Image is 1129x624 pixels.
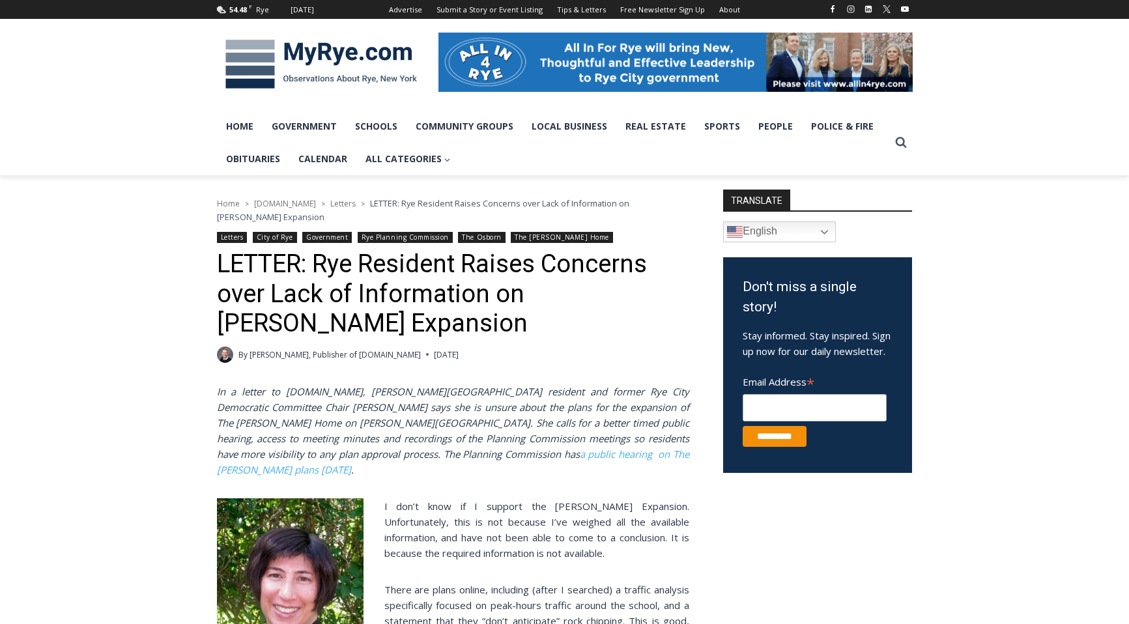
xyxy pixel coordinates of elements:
[217,197,689,223] nav: Breadcrumbs
[254,198,316,209] a: [DOMAIN_NAME]
[245,199,249,208] span: >
[289,143,356,175] a: Calendar
[522,110,616,143] a: Local Business
[291,4,314,16] div: [DATE]
[407,110,522,143] a: Community Groups
[217,249,689,339] h1: LETTER: Rye Resident Raises Concerns over Lack of Information on [PERSON_NAME] Expansion
[321,199,325,208] span: >
[879,1,894,17] a: X
[346,110,407,143] a: Schools
[361,199,365,208] span: >
[217,347,233,363] a: Author image
[889,131,913,154] button: View Search Form
[217,498,689,561] p: I don’t know if I support the [PERSON_NAME] Expansion. Unfortunately, this is not because I’ve we...
[217,143,289,175] a: Obituaries
[358,232,453,243] a: Rye Planning Commission
[330,198,356,209] a: Letters
[802,110,883,143] a: Police & Fire
[616,110,695,143] a: Real Estate
[458,232,505,243] a: The Osborn
[434,348,459,361] time: [DATE]
[250,349,421,360] a: [PERSON_NAME], Publisher of [DOMAIN_NAME]
[511,232,613,243] a: The [PERSON_NAME] Home
[825,1,840,17] a: Facebook
[723,190,790,210] strong: TRANSLATE
[727,224,743,240] img: en
[302,232,352,243] a: Government
[897,1,913,17] a: YouTube
[253,232,297,243] a: City of Rye
[217,110,263,143] a: Home
[217,385,689,476] em: In a letter to [DOMAIN_NAME], [PERSON_NAME][GEOGRAPHIC_DATA] resident and former Rye City Democra...
[217,197,629,222] span: LETTER: Rye Resident Raises Concerns over Lack of Information on [PERSON_NAME] Expansion
[723,221,836,242] a: English
[743,277,893,318] h3: Don't miss a single story!
[256,4,269,16] div: Rye
[238,348,248,361] span: By
[438,33,913,91] img: All in for Rye
[229,5,247,14] span: 54.48
[356,143,460,175] a: All Categories
[695,110,749,143] a: Sports
[743,328,893,359] p: Stay informed. Stay inspired. Sign up now for our daily newsletter.
[843,1,859,17] a: Instagram
[249,3,252,10] span: F
[217,232,248,243] a: Letters
[743,369,887,392] label: Email Address
[749,110,802,143] a: People
[217,31,425,98] img: MyRye.com
[365,152,451,166] span: All Categories
[217,447,689,476] a: a public hearing on The [PERSON_NAME] plans [DATE]
[217,198,240,209] a: Home
[217,110,889,176] nav: Primary Navigation
[861,1,876,17] a: Linkedin
[263,110,346,143] a: Government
